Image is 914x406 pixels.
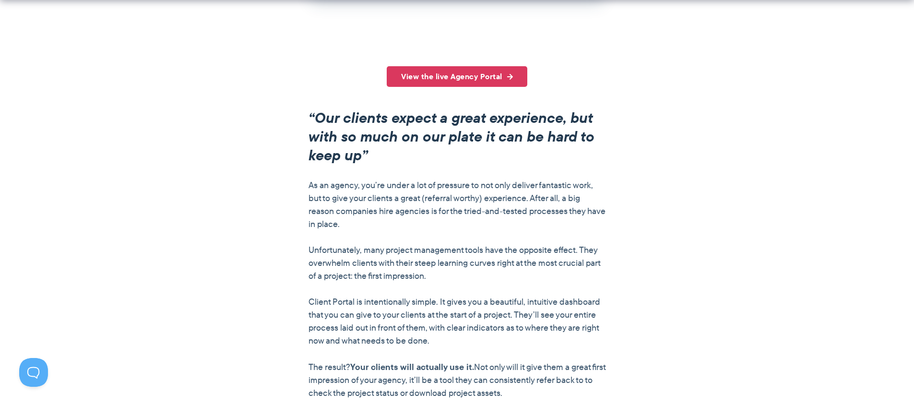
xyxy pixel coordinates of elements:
[309,179,606,231] p: As an agency, you’re under a lot of pressure to not only deliver fantastic work, but to give your...
[350,360,474,373] strong: Your clients will actually use it.
[309,360,606,400] p: The result? Not only will it give them a great first impression of your agency, it’ll be a tool t...
[309,296,606,347] p: Client Portal is intentionally simple. It gives you a beautiful, intuitive dashboard that you can...
[309,244,606,283] p: Unfortunately, many project management tools have the opposite effect. They overwhelm clients wit...
[19,358,48,387] iframe: Toggle Customer Support
[387,66,527,87] a: View the live Agency Portal
[309,107,594,166] em: “Our clients expect a great experience, but with so much on our plate it can be hard to keep up”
